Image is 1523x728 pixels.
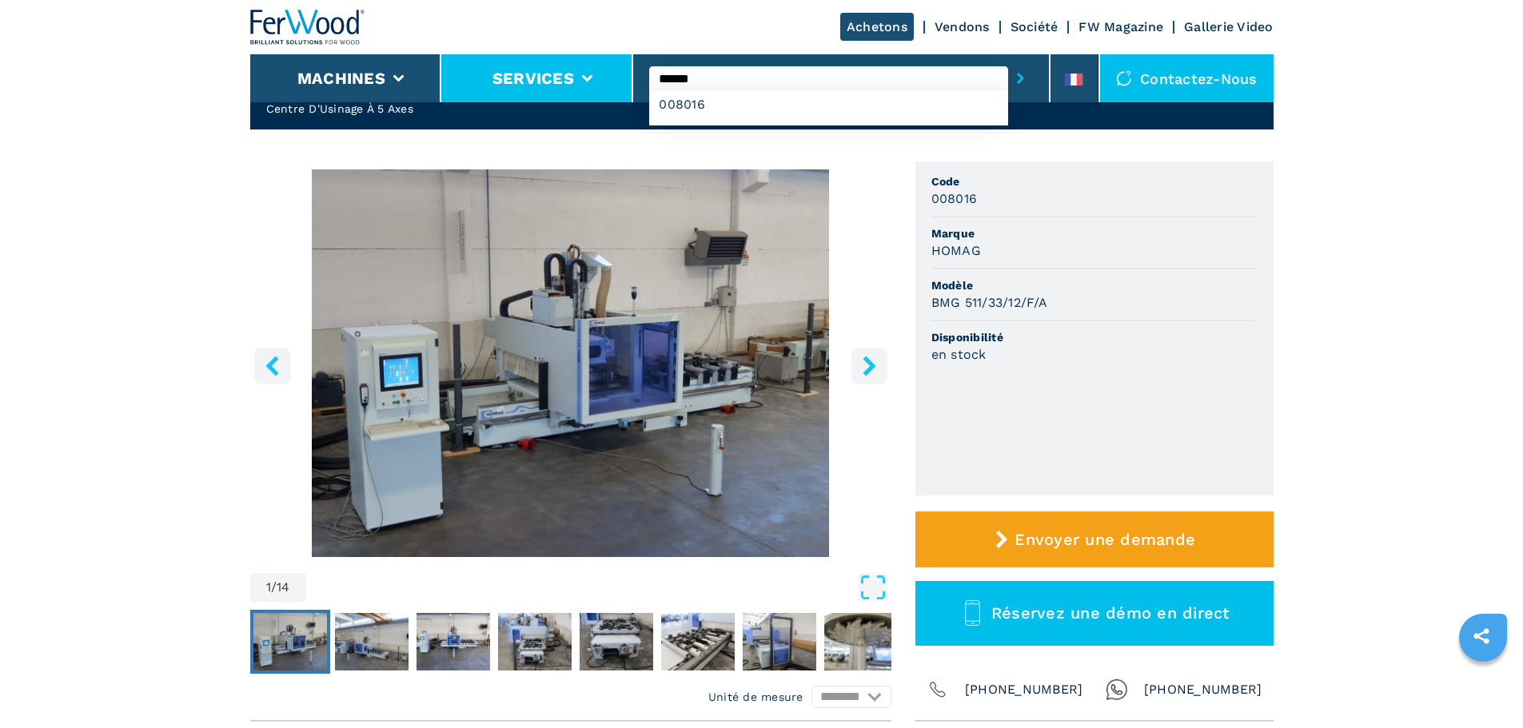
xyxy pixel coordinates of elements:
img: 7ccac67f8e1c3ddf228af47ef6c5afa1 [335,613,409,670]
h3: 008016 [931,189,978,208]
img: Contactez-nous [1116,70,1132,86]
h3: BMG 511/33/12/F/A [931,293,1047,312]
a: Gallerie Video [1184,19,1274,34]
button: Go to Slide 7 [740,610,819,674]
a: sharethis [1461,616,1501,656]
button: submit-button [1008,60,1033,97]
img: Whatsapp [1106,678,1128,701]
button: Go to Slide 1 [250,610,330,674]
button: right-button [851,348,887,384]
span: Modèle [931,277,1258,293]
span: 1 [266,581,271,594]
button: Go to Slide 3 [413,610,493,674]
img: fa7e6aba78aab7f999e95e455cd8a2cf [417,613,490,670]
span: [PHONE_NUMBER] [1144,678,1262,701]
button: Services [492,69,574,88]
span: Code [931,173,1258,189]
span: Réservez une démo en direct [991,603,1230,623]
div: Contactez-nous [1100,54,1274,102]
button: Go to Slide 2 [332,610,412,674]
img: 0af9e3daf7b2aa148b51c38d9c2d2f85 [580,613,653,670]
div: Go to Slide 1 [250,169,891,557]
iframe: Chat [1455,656,1511,716]
a: Vendons [935,19,990,34]
span: Envoyer une demande [1015,530,1195,549]
img: 1ecf155a75ff06bc8627244eb42c2236 [743,613,816,670]
button: Open Fullscreen [310,573,887,602]
button: Réservez une démo en direct [915,581,1274,646]
a: FW Magazine [1078,19,1163,34]
nav: Thumbnail Navigation [250,610,891,674]
img: Centre D'Usinage À 5 Axes HOMAG BMG 511/33/12/F/A [250,169,891,557]
img: Phone [927,678,949,701]
button: Go to Slide 6 [658,610,738,674]
em: Unité de mesure [708,689,803,705]
button: Go to Slide 4 [495,610,575,674]
img: da4505db4fd714c0904cb74765ce459c [498,613,572,670]
img: Ferwood [250,10,365,45]
span: [PHONE_NUMBER] [965,678,1083,701]
h3: HOMAG [931,241,981,260]
button: Machines [297,69,385,88]
a: Achetons [840,13,914,41]
button: Go to Slide 5 [576,610,656,674]
span: / [271,581,277,594]
h3: en stock [931,345,987,364]
span: Disponibilité [931,329,1258,345]
button: Go to Slide 8 [821,610,901,674]
button: Envoyer une demande [915,511,1274,567]
img: 91c08a9aeeabad615a87f0fb2bfcdfc7 [661,613,735,670]
h2: Centre D'Usinage À 5 Axes [266,101,557,117]
span: 14 [277,581,290,594]
img: 7a71e5b7a3b727f63c6d8f89c460cde0 [253,613,327,670]
a: Société [1011,19,1059,34]
span: Marque [931,225,1258,241]
div: 008016 [649,90,1008,119]
img: 56575d1d05e842a42df758f6bf02af4f [824,613,898,670]
button: left-button [254,348,290,384]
